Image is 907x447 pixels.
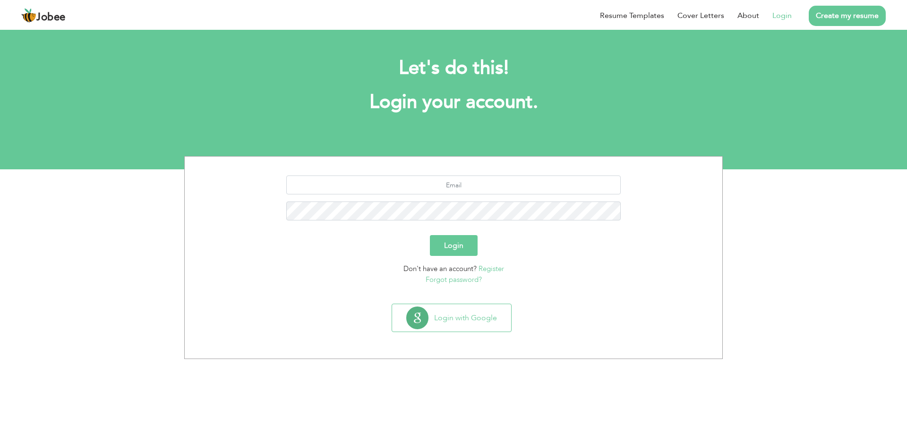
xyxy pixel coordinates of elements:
input: Email [286,175,621,194]
h2: Let's do this! [198,56,709,80]
h1: Login your account. [198,90,709,114]
a: Register [479,264,504,273]
a: Jobee [21,8,66,23]
img: jobee.io [21,8,36,23]
a: About [737,10,759,21]
span: Jobee [36,12,66,23]
button: Login with Google [392,304,511,332]
a: Forgot password? [426,275,482,284]
a: Login [772,10,792,21]
a: Create my resume [809,6,886,26]
span: Don't have an account? [403,264,477,273]
a: Cover Letters [677,10,724,21]
button: Login [430,235,478,256]
a: Resume Templates [600,10,664,21]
